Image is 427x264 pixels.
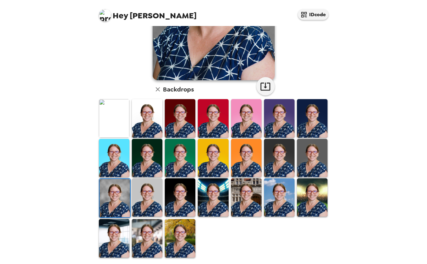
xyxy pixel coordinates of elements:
[99,6,197,20] span: [PERSON_NAME]
[99,9,111,21] img: profile pic
[163,84,194,94] h6: Backdrops
[99,99,129,137] img: Original
[298,9,328,20] button: IDcode
[113,10,128,21] span: Hey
